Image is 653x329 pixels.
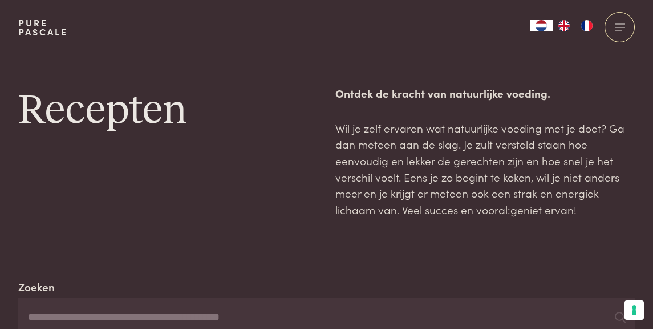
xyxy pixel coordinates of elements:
h1: Recepten [18,85,318,137]
button: Uw voorkeuren voor toestemming voor trackingtechnologieën [624,300,644,320]
div: Language [530,20,553,31]
a: NL [530,20,553,31]
label: Zoeken [18,279,55,295]
a: EN [553,20,575,31]
strong: Ontdek de kracht van natuurlijke voeding. [335,85,550,101]
a: FR [575,20,598,31]
a: PurePascale [18,18,68,37]
ul: Language list [553,20,598,31]
p: Wil je zelf ervaren wat natuurlijke voeding met je doet? Ga dan meteen aan de slag. Je zult verst... [335,120,635,218]
aside: Language selected: Nederlands [530,20,598,31]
